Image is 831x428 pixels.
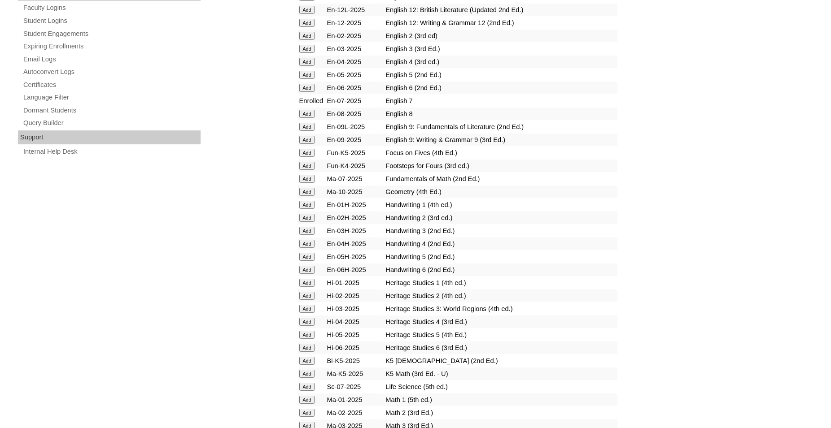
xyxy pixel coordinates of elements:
input: Add [299,58,315,66]
input: Add [299,266,315,274]
td: Sc-07-2025 [325,380,384,393]
td: En-09L-2025 [325,121,384,133]
td: K5 Math (3rd Ed. - U) [384,367,617,380]
input: Add [299,331,315,339]
input: Add [299,253,315,261]
td: Heritage Studies 4 (3rd Ed.) [384,316,617,328]
td: Bi-K5-2025 [325,355,384,367]
input: Add [299,227,315,235]
td: Heritage Studies 5 (4th Ed.) [384,329,617,341]
td: En-07-2025 [325,95,384,107]
input: Add [299,279,315,287]
td: Enrolled [298,95,325,107]
td: En-12-2025 [325,17,384,29]
a: Email Logs [22,54,201,65]
input: Add [299,188,315,196]
td: En-03-2025 [325,43,384,55]
td: English 3 (3rd Ed.) [384,43,617,55]
td: Heritage Studies 1 (4th ed.) [384,277,617,289]
td: Fun-K5-2025 [325,147,384,159]
td: Hi-02-2025 [325,290,384,302]
div: Support [18,130,201,145]
td: Handwriting 6 (2nd Ed.) [384,264,617,276]
td: Fun-K4-2025 [325,160,384,172]
td: English 5 (2nd Ed.) [384,69,617,81]
input: Add [299,19,315,27]
td: En-06H-2025 [325,264,384,276]
input: Add [299,357,315,365]
input: Add [299,71,315,79]
td: Heritage Studies 2 (4th ed.) [384,290,617,302]
td: En-06-2025 [325,82,384,94]
a: Faculty Logins [22,2,201,13]
input: Add [299,45,315,53]
td: Focus on Fives (4th Ed.) [384,147,617,159]
input: Add [299,214,315,222]
td: Life Science (5th ed.) [384,380,617,393]
td: En-02H-2025 [325,212,384,224]
td: Ma-01-2025 [325,393,384,406]
input: Add [299,84,315,92]
td: En-04H-2025 [325,238,384,250]
td: Footsteps for Fours (3rd ed.) [384,160,617,172]
td: En-09-2025 [325,134,384,146]
td: English 12: British Literature (Updated 2nd Ed.) [384,4,617,16]
input: Add [299,32,315,40]
input: Add [299,305,315,313]
input: Add [299,370,315,378]
a: Dormant Students [22,105,201,116]
td: English 4 (3rd ed.) [384,56,617,68]
td: En-03H-2025 [325,225,384,237]
td: English 9: Writing & Grammar 9 (3rd Ed.) [384,134,617,146]
input: Add [299,123,315,131]
input: Add [299,136,315,144]
td: Ma-10-2025 [325,186,384,198]
input: Add [299,318,315,326]
td: Hi-01-2025 [325,277,384,289]
td: English 2 (3rd ed) [384,30,617,42]
a: Query Builder [22,117,201,129]
a: Student Engagements [22,28,201,39]
td: Handwriting 1 (4th ed.) [384,199,617,211]
td: Heritage Studies 6 (3rd Ed.) [384,342,617,354]
a: Internal Help Desk [22,146,201,157]
td: En-04-2025 [325,56,384,68]
input: Add [299,110,315,118]
a: Certificates [22,79,201,91]
td: Handwriting 4 (2nd Ed.) [384,238,617,250]
td: English 12: Writing & Grammar 12 (2nd Ed.) [384,17,617,29]
td: Fundamentals of Math (2nd Ed.) [384,173,617,185]
a: Language Filter [22,92,201,103]
a: Expiring Enrollments [22,41,201,52]
input: Add [299,175,315,183]
td: Ma-K5-2025 [325,367,384,380]
td: English 6 (2nd Ed.) [384,82,617,94]
input: Add [299,149,315,157]
td: Hi-05-2025 [325,329,384,341]
td: Hi-03-2025 [325,303,384,315]
td: En-01H-2025 [325,199,384,211]
input: Add [299,383,315,391]
td: Ma-02-2025 [325,406,384,419]
td: English 8 [384,108,617,120]
td: Handwriting 3 (2nd Ed.) [384,225,617,237]
a: Student Logins [22,15,201,26]
td: Math 2 (3rd Ed.) [384,406,617,419]
input: Add [299,344,315,352]
td: En-02-2025 [325,30,384,42]
a: Autoconvert Logs [22,66,201,78]
td: Geometry (4th Ed.) [384,186,617,198]
td: Hi-06-2025 [325,342,384,354]
td: En-08-2025 [325,108,384,120]
td: K5 [DEMOGRAPHIC_DATA] (2nd Ed.) [384,355,617,367]
td: En-05H-2025 [325,251,384,263]
input: Add [299,240,315,248]
td: Ma-07-2025 [325,173,384,185]
input: Add [299,201,315,209]
input: Add [299,409,315,417]
td: English 7 [384,95,617,107]
input: Add [299,162,315,170]
td: Heritage Studies 3: World Regions (4th ed.) [384,303,617,315]
td: Handwriting 5 (2nd Ed.) [384,251,617,263]
td: English 9: Fundamentals of Literature (2nd Ed.) [384,121,617,133]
